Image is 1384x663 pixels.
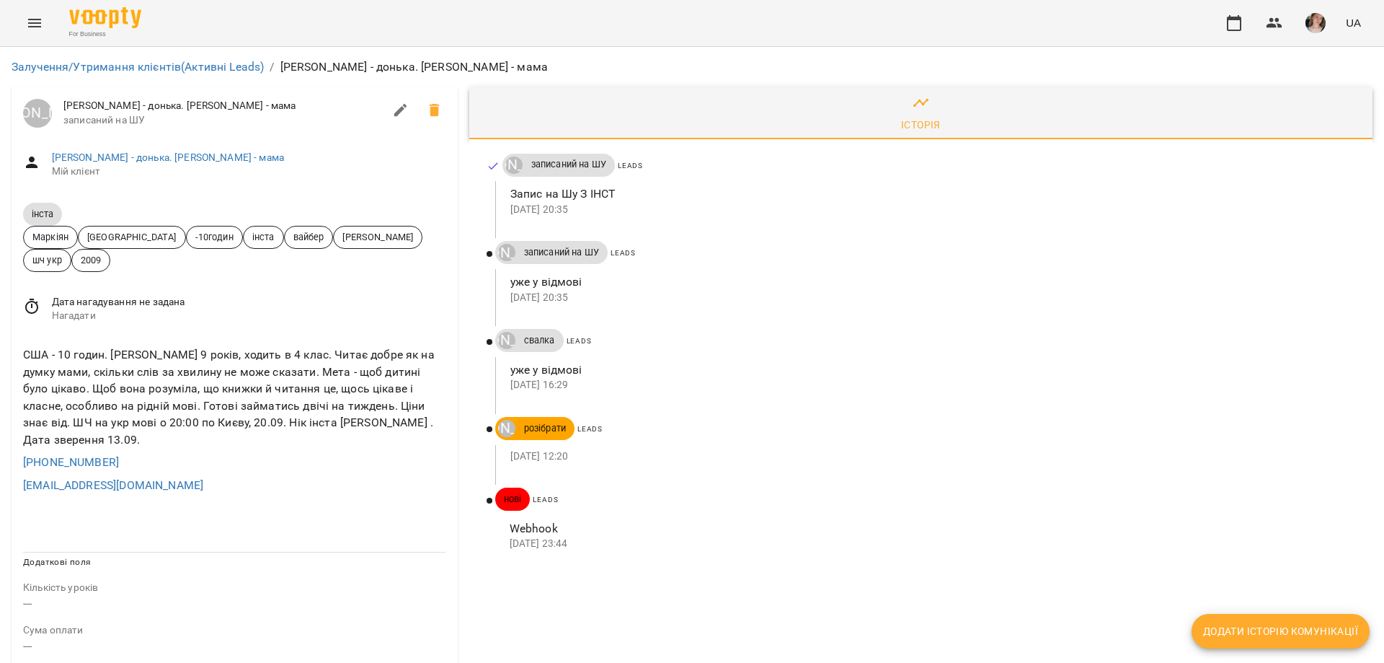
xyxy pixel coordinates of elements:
[69,7,141,28] img: Voopty Logo
[79,230,185,244] span: [GEOGRAPHIC_DATA]
[285,230,333,244] span: вайбер
[498,332,515,349] div: Кудлик Марія
[23,638,446,655] p: ---
[510,520,1349,537] p: Webhook
[495,420,515,437] a: [PERSON_NAME]
[567,337,592,345] span: Leads
[577,425,603,433] span: Leads
[1203,623,1358,640] span: Додати історію комунікації
[23,581,446,595] p: field-description
[52,152,284,163] a: [PERSON_NAME] - донька. [PERSON_NAME] - мама
[533,496,558,504] span: Leads
[515,422,575,435] span: розібрати
[24,230,77,244] span: Маркіян
[244,230,283,244] span: інста
[523,158,615,171] span: записаний на ШУ
[52,164,446,179] span: Мій клієнт
[23,99,52,128] div: Луцук Маркіян
[515,246,608,259] span: записаний на ШУ
[23,557,91,567] span: Додаткові поля
[12,58,1372,76] nav: breadcrumb
[187,230,242,244] span: -10годин
[510,449,1349,464] p: [DATE] 12:20
[502,157,523,174] a: [PERSON_NAME]
[510,378,1349,392] p: [DATE] 16:29
[498,244,515,261] div: Луцук Маркіян
[52,295,446,309] span: Дата нагадування не задана
[1192,614,1370,649] button: Додати історію комунікації
[270,58,274,76] li: /
[505,157,523,174] div: Луцук Маркіян
[334,230,422,244] span: [PERSON_NAME]
[63,113,383,128] span: записаний на ШУ
[23,595,446,612] p: ---
[17,6,52,40] button: Menu
[23,99,52,128] a: [PERSON_NAME]
[495,244,515,261] a: [PERSON_NAME]
[12,60,264,74] a: Залучення/Утримання клієнтів(Активні Leads)
[618,162,643,170] span: Leads
[510,185,1349,203] p: Запис на Шу З ІНСТ
[1346,15,1361,30] span: UA
[510,291,1349,305] p: [DATE] 20:35
[510,273,1349,291] p: уже у відмові
[495,332,515,349] a: [PERSON_NAME]
[510,203,1349,217] p: [DATE] 20:35
[69,30,141,39] span: For Business
[23,455,119,469] a: [PHONE_NUMBER]
[1305,13,1326,33] img: 6afb9eb6cc617cb6866001ac461bd93f.JPG
[63,99,383,113] span: [PERSON_NAME] - донька. [PERSON_NAME] - мама
[20,343,449,451] div: США - 10 годин. [PERSON_NAME] 9 років, ходить в 4 клас. Читає добре як на думку мами, скільки слі...
[72,253,110,267] span: 2009
[24,253,71,267] span: шч укр
[23,478,203,492] a: [EMAIL_ADDRESS][DOMAIN_NAME]
[515,334,564,347] span: свалка
[498,420,515,437] div: Кудлик Марія
[52,309,446,323] span: Нагадати
[495,493,531,506] span: нові
[510,537,1349,551] p: [DATE] 23:44
[280,58,549,76] p: [PERSON_NAME] - донька. [PERSON_NAME] - мама
[1340,9,1367,36] button: UA
[23,208,62,220] span: інста
[611,249,636,257] span: Leads
[901,116,941,133] div: Історія
[23,623,446,638] p: field-description
[510,361,1349,379] p: уже у відмові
